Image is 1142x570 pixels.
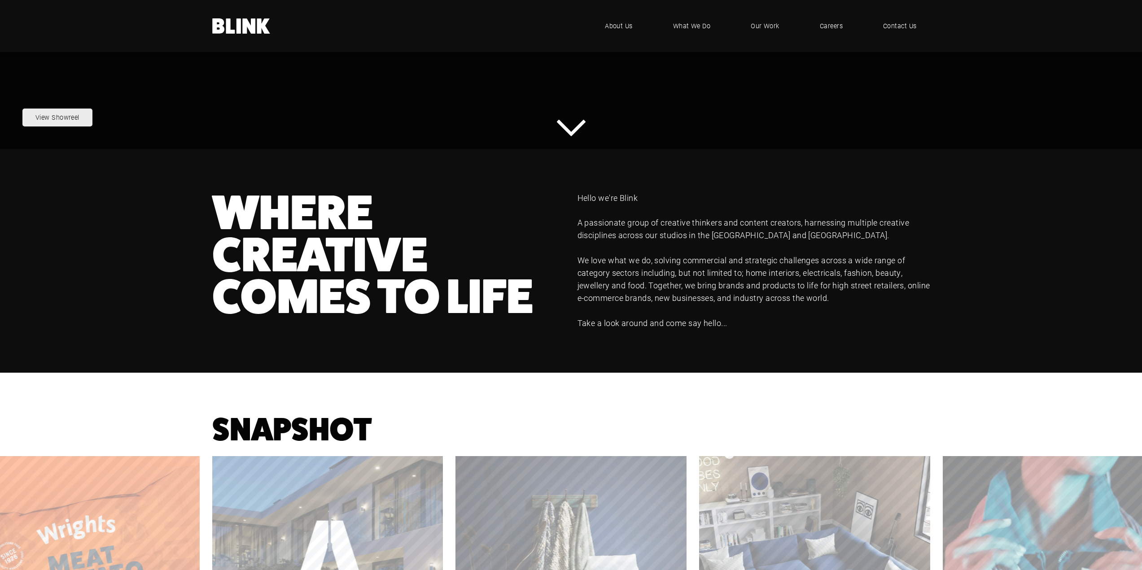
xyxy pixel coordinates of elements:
p: Hello we're Blink [578,192,930,205]
span: Careers [820,21,843,31]
span: Our Work [751,21,779,31]
nobr: View Showreel [35,113,79,122]
h1: Where Creative Comes to Life [212,192,565,318]
span: What We Do [673,21,711,31]
a: Home [212,18,271,34]
a: What We Do [660,13,724,39]
span: Contact Us [883,21,917,31]
a: Our Work [737,13,793,39]
p: We love what we do, solving commercial and strategic challenges across a wide range of category s... [578,254,930,305]
p: A passionate group of creative thinkers and content creators, harnessing multiple creative discip... [578,217,930,242]
a: Contact Us [870,13,930,39]
p: Take a look around and come say hello... [578,317,930,330]
a: About Us [591,13,646,39]
a: View Showreel [22,109,92,126]
h1: Snapshot [212,416,930,444]
span: About Us [605,21,633,31]
a: Careers [806,13,856,39]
